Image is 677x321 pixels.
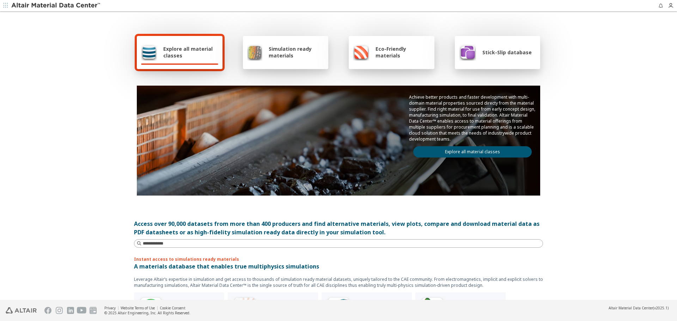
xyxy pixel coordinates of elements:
[134,256,543,262] p: Instant access to simulations ready materials
[11,2,101,9] img: Altair Material Data Center
[413,146,532,158] a: Explore all material classes
[134,262,543,271] p: A materials database that enables true multiphysics simulations
[121,305,155,310] a: Website Terms of Use
[134,220,543,236] div: Access over 90,000 datasets from more than 400 producers and find alternative materials, view plo...
[482,49,532,56] span: Stick-Slip database
[353,44,369,61] img: Eco-Friendly materials
[609,305,669,310] div: (v2025.1)
[269,45,324,59] span: Simulation ready materials
[609,305,653,310] span: Altair Material Data Center
[163,45,218,59] span: Explore all material classes
[160,305,185,310] a: Cookie Consent
[459,44,476,61] img: Stick-Slip database
[141,44,157,61] img: Explore all material classes
[134,276,543,288] p: Leverage Altair’s expertise in simulation and get access to thousands of simulation ready materia...
[104,310,190,315] div: © 2025 Altair Engineering, Inc. All Rights Reserved.
[6,307,37,314] img: Altair Engineering
[409,94,536,142] p: Achieve better products and faster development with multi-domain material properties sourced dire...
[247,44,262,61] img: Simulation ready materials
[376,45,430,59] span: Eco-Friendly materials
[104,305,116,310] a: Privacy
